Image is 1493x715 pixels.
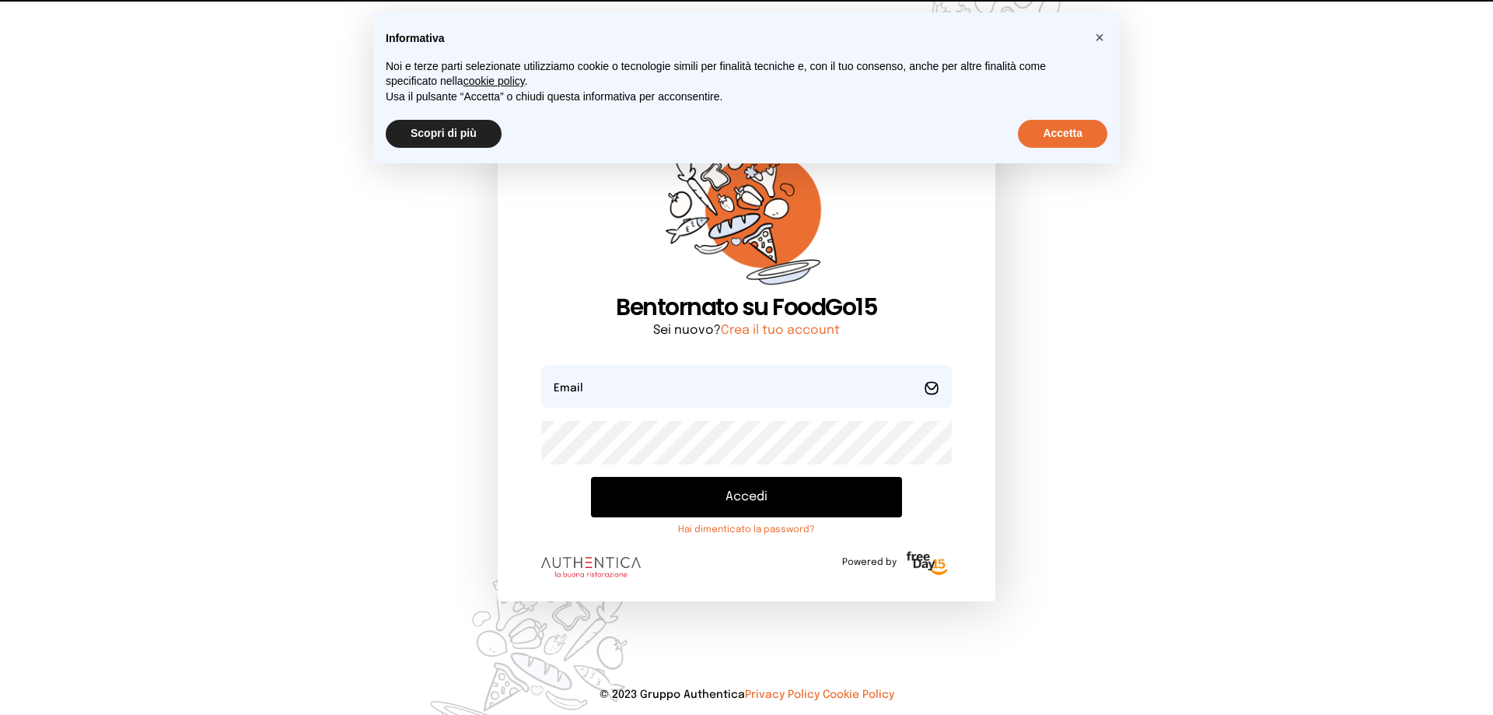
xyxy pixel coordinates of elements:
[386,31,1082,47] h2: Informativa
[386,89,1082,105] p: Usa il pulsante “Accetta” o chiudi questa informativa per acconsentire.
[745,689,820,700] a: Privacy Policy
[386,59,1082,89] p: Noi e terze parti selezionate utilizziamo cookie o tecnologie simili per finalità tecniche e, con...
[591,477,902,517] button: Accedi
[25,687,1468,703] p: © 2023 Gruppo Authentica
[1018,120,1107,148] button: Accetta
[541,293,952,321] h1: Bentornato su FoodGo15
[463,75,525,87] a: cookie policy
[1095,29,1104,46] span: ×
[541,557,641,577] img: logo.8f33a47.png
[721,324,840,337] a: Crea il tuo account
[541,321,952,340] p: Sei nuovo?
[666,129,827,293] img: sticker-orange.65babaf.png
[386,120,502,148] button: Scopri di più
[1087,25,1112,50] button: Chiudi questa informativa
[842,556,897,569] span: Powered by
[903,549,952,580] img: logo-freeday.3e08031.png
[591,524,902,536] a: Hai dimenticato la password?
[823,689,894,700] a: Cookie Policy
